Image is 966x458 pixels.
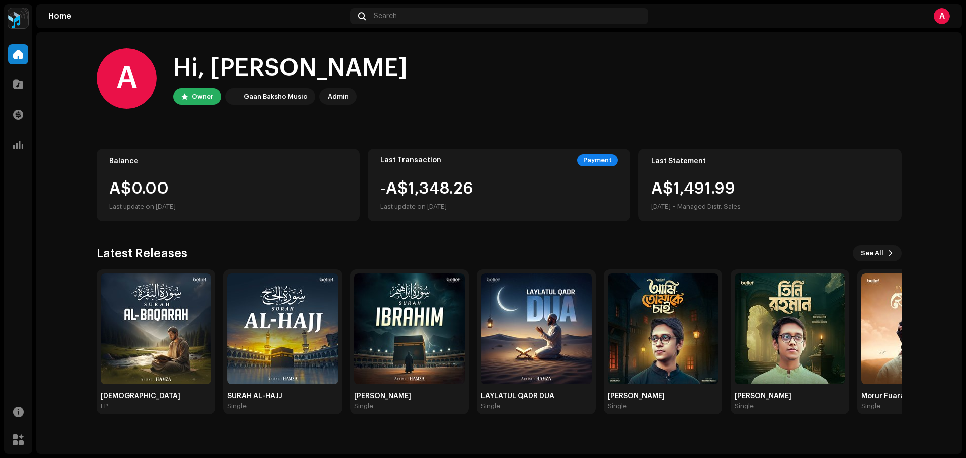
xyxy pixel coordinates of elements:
[227,402,247,410] div: Single
[101,392,211,400] div: [DEMOGRAPHIC_DATA]
[853,245,902,261] button: See All
[481,402,500,410] div: Single
[481,392,592,400] div: LAYLATUL QADR DUA
[861,243,883,263] span: See All
[354,273,465,384] img: 48db877d-9ab3-459d-b22a-b4108f5a895e
[328,90,349,103] div: Admin
[677,201,741,213] div: Managed Distr. Sales
[227,90,239,103] img: 2dae3d76-597f-44f3-9fef-6a12da6d2ece
[101,402,108,410] div: EP
[673,201,675,213] div: •
[735,402,754,410] div: Single
[638,149,902,221] re-o-card-value: Last Statement
[651,157,889,165] div: Last Statement
[861,402,880,410] div: Single
[651,201,671,213] div: [DATE]
[109,157,347,165] div: Balance
[481,273,592,384] img: b9dfcd8c-2a5f-4329-ac34-6d254408cd99
[227,273,338,384] img: 76889966-5d33-42b5-95a5-8f2453067b96
[173,52,408,84] div: Hi, [PERSON_NAME]
[735,273,845,384] img: 8c086ebc-1fe7-4f49-84c3-8562360468e9
[8,8,28,28] img: 2dae3d76-597f-44f3-9fef-6a12da6d2ece
[244,90,307,103] div: Gaan Baksho Music
[934,8,950,24] div: A
[109,201,347,213] div: Last update on [DATE]
[577,154,618,166] div: Payment
[380,201,473,213] div: Last update on [DATE]
[97,245,187,261] h3: Latest Releases
[380,156,441,164] div: Last Transaction
[608,402,627,410] div: Single
[374,12,397,20] span: Search
[354,392,465,400] div: [PERSON_NAME]
[101,273,211,384] img: 5df0083d-c154-4c93-a3a9-ce80a8669c68
[97,149,360,221] re-o-card-value: Balance
[192,90,213,103] div: Owner
[354,402,373,410] div: Single
[608,273,718,384] img: 3f7f947f-05ec-4cc1-b502-dfb71ad38421
[735,392,845,400] div: [PERSON_NAME]
[227,392,338,400] div: SURAH AL-HAJJ
[608,392,718,400] div: [PERSON_NAME]
[97,48,157,109] div: A
[48,12,346,20] div: Home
